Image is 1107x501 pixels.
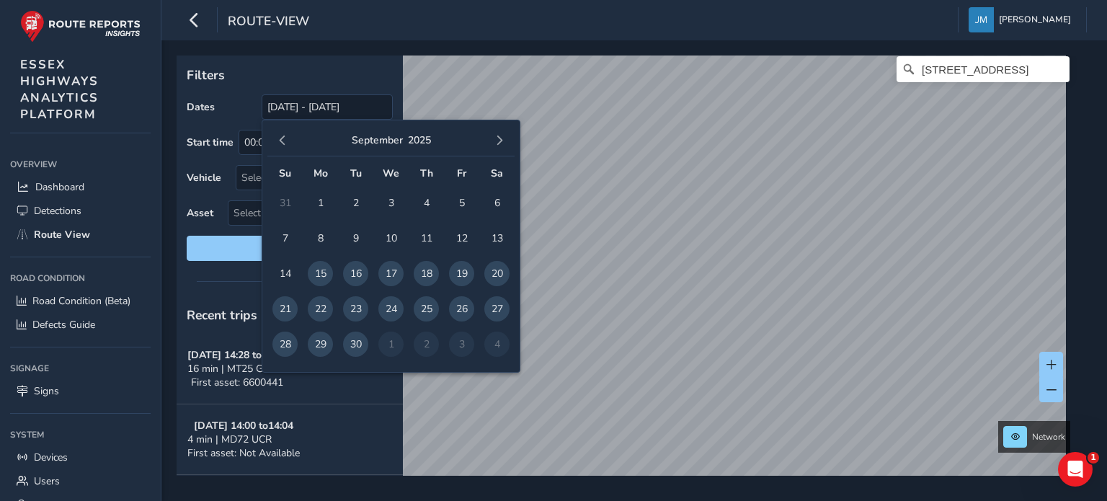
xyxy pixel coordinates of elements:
span: 28 [272,332,298,357]
span: 11 [414,226,439,251]
label: Asset [187,206,213,220]
span: 16 [343,261,368,286]
span: 2 [343,190,368,216]
span: ESSEX HIGHWAYS ANALYTICS PLATFORM [20,56,99,123]
span: Dashboard [35,180,84,194]
span: 6 [484,190,510,216]
span: 12 [449,226,474,251]
span: First asset: Not Available [187,446,300,460]
span: 30 [343,332,368,357]
span: Network [1032,431,1065,443]
div: Select vehicle [236,166,368,190]
span: Fr [457,167,466,180]
span: 1 [1088,452,1099,464]
canvas: Map [182,49,1066,481]
span: 25 [414,296,439,322]
a: Devices [10,445,151,469]
span: Road Condition (Beta) [32,294,130,308]
img: diamond-layout [969,7,994,32]
span: Users [34,474,60,488]
span: 4 min | MD72 UCR [187,433,272,446]
button: 2025 [408,133,431,147]
span: Recent trips [187,306,257,324]
label: Vehicle [187,171,221,185]
a: Defects Guide [10,313,151,337]
span: 18 [414,261,439,286]
iframe: Intercom live chat [1058,452,1093,487]
strong: [DATE] 14:00 to 14:04 [194,419,293,433]
a: Signs [10,379,151,403]
p: Filters [187,66,393,84]
input: Search [897,56,1070,82]
span: 3 [378,190,404,216]
span: route-view [228,12,309,32]
span: 21 [272,296,298,322]
span: Devices [34,451,68,464]
a: Road Condition (Beta) [10,289,151,313]
span: We [383,167,399,180]
span: Route View [34,228,90,241]
span: Tu [350,167,362,180]
span: 19 [449,261,474,286]
span: 20 [484,261,510,286]
button: September [352,133,403,147]
button: Reset filters [187,236,393,261]
span: 13 [484,226,510,251]
span: Detections [34,204,81,218]
span: 16 min | MT25 GUC [187,362,277,376]
span: 22 [308,296,333,322]
span: First asset: 6600441 [191,376,283,389]
label: Start time [187,136,234,149]
span: Select an asset code [228,201,368,225]
div: Overview [10,154,151,175]
span: Sa [491,167,503,180]
a: Detections [10,199,151,223]
span: 27 [484,296,510,322]
button: [DATE] 14:00 to14:044 min | MD72 UCRFirst asset: Not Available [177,404,403,475]
strong: [DATE] 14:28 to 14:43 [187,348,287,362]
span: 8 [308,226,333,251]
span: 7 [272,226,298,251]
a: Dashboard [10,175,151,199]
button: [DATE] 14:28 to14:4316 min | MT25 GUCFirst asset: 6600441 [177,334,403,404]
span: 26 [449,296,474,322]
span: [PERSON_NAME] [999,7,1071,32]
span: Su [279,167,291,180]
button: [PERSON_NAME] [969,7,1076,32]
a: Users [10,469,151,493]
a: Route View [10,223,151,247]
div: System [10,424,151,445]
div: Signage [10,358,151,379]
span: 10 [378,226,404,251]
span: Reset filters [197,241,382,255]
div: Road Condition [10,267,151,289]
span: 15 [308,261,333,286]
img: rr logo [20,10,141,43]
span: Signs [34,384,59,398]
span: 9 [343,226,368,251]
span: Th [420,167,433,180]
span: 1 [308,190,333,216]
label: Dates [187,100,215,114]
span: Mo [314,167,328,180]
span: 17 [378,261,404,286]
span: 23 [343,296,368,322]
span: 29 [308,332,333,357]
span: 14 [272,261,298,286]
span: 5 [449,190,474,216]
span: 24 [378,296,404,322]
span: Defects Guide [32,318,95,332]
span: 4 [414,190,439,216]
